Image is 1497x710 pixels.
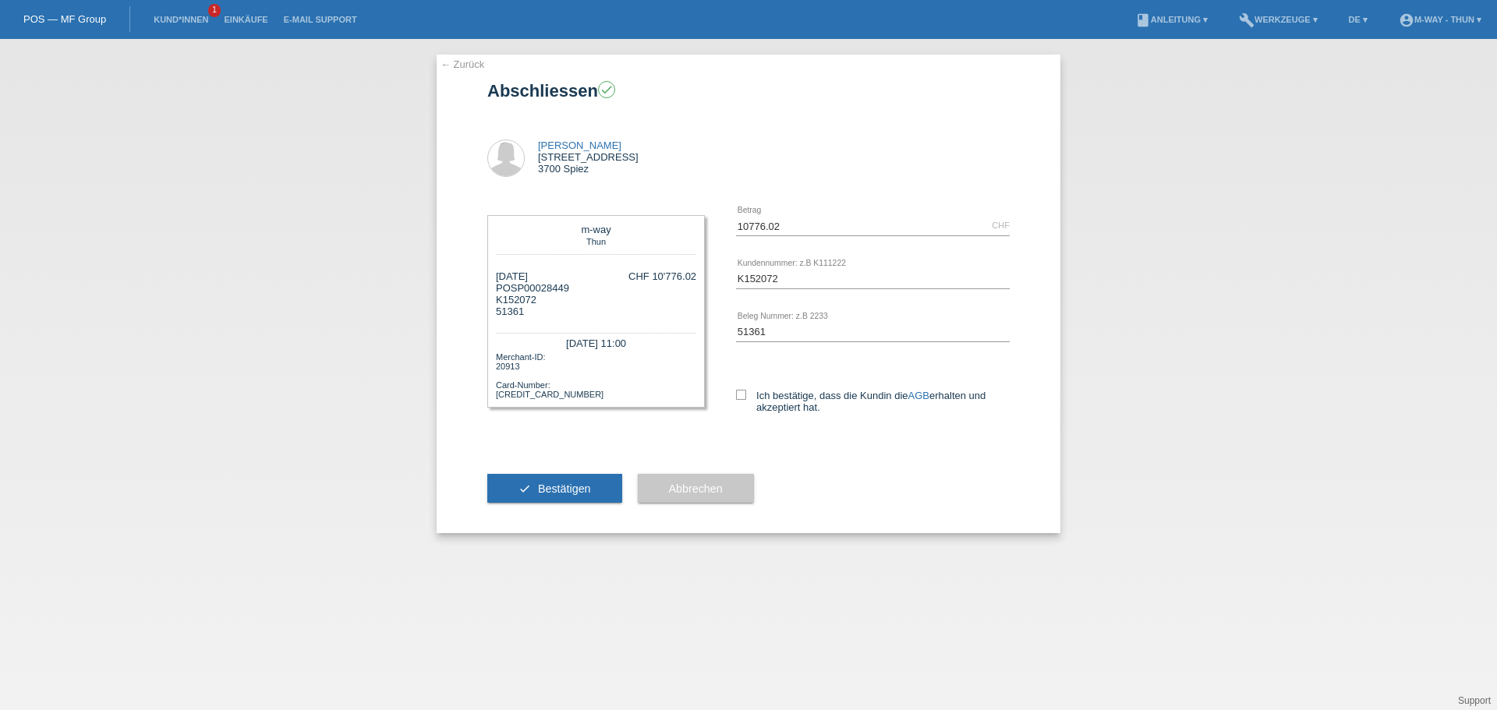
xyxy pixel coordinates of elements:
a: Einkäufe [216,15,275,24]
div: [STREET_ADDRESS] 3700 Spiez [538,140,639,175]
span: 1 [208,4,221,17]
div: [DATE] POSP00028449 [496,270,569,317]
h1: Abschliessen [487,81,1010,101]
div: [DATE] 11:00 [496,333,696,351]
button: Abbrechen [638,474,754,503]
a: bookAnleitung ▾ [1127,15,1216,24]
div: CHF 10'776.02 [628,270,696,282]
i: build [1239,12,1255,28]
a: buildWerkzeuge ▾ [1231,15,1325,24]
div: CHF [992,221,1010,230]
span: 51361 [496,306,524,317]
span: K152072 [496,294,536,306]
i: check [600,83,614,97]
label: Ich bestätige, dass die Kundin die erhalten und akzeptiert hat. [736,390,1010,413]
span: Bestätigen [538,482,591,495]
i: book [1135,12,1151,28]
i: check [518,482,531,495]
a: POS — MF Group [23,13,106,25]
a: ← Zurück [441,58,484,70]
a: AGB [908,390,929,401]
a: DE ▾ [1341,15,1375,24]
span: Abbrechen [669,482,723,495]
a: E-Mail Support [276,15,365,24]
div: Merchant-ID: 20913 Card-Number: [CREDIT_CARD_NUMBER] [496,351,696,399]
div: m-way [500,224,692,235]
button: check Bestätigen [487,474,622,503]
a: [PERSON_NAME] [538,140,621,151]
a: Support [1458,695,1491,706]
i: account_circle [1399,12,1414,28]
div: Thun [500,235,692,246]
a: Kund*innen [146,15,216,24]
a: account_circlem-way - Thun ▾ [1391,15,1489,24]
